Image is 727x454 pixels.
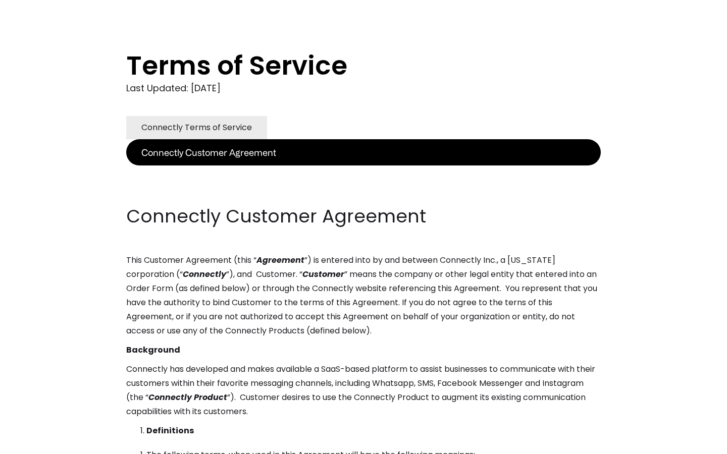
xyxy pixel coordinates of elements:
[126,204,601,229] h2: Connectly Customer Agreement
[141,121,252,135] div: Connectly Terms of Service
[256,254,304,266] em: Agreement
[126,185,601,199] p: ‍
[20,436,61,450] ul: Language list
[183,268,226,280] em: Connectly
[302,268,344,280] em: Customer
[126,253,601,338] p: This Customer Agreement (this “ ”) is entered into by and between Connectly Inc., a [US_STATE] co...
[126,344,180,356] strong: Background
[126,165,601,180] p: ‍
[126,362,601,419] p: Connectly has developed and makes available a SaaS-based platform to assist businesses to communi...
[126,50,560,81] h1: Terms of Service
[148,391,227,403] em: Connectly Product
[126,81,601,96] div: Last Updated: [DATE]
[141,145,276,159] div: Connectly Customer Agreement
[10,435,61,450] aside: Language selected: English
[146,425,194,436] strong: Definitions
